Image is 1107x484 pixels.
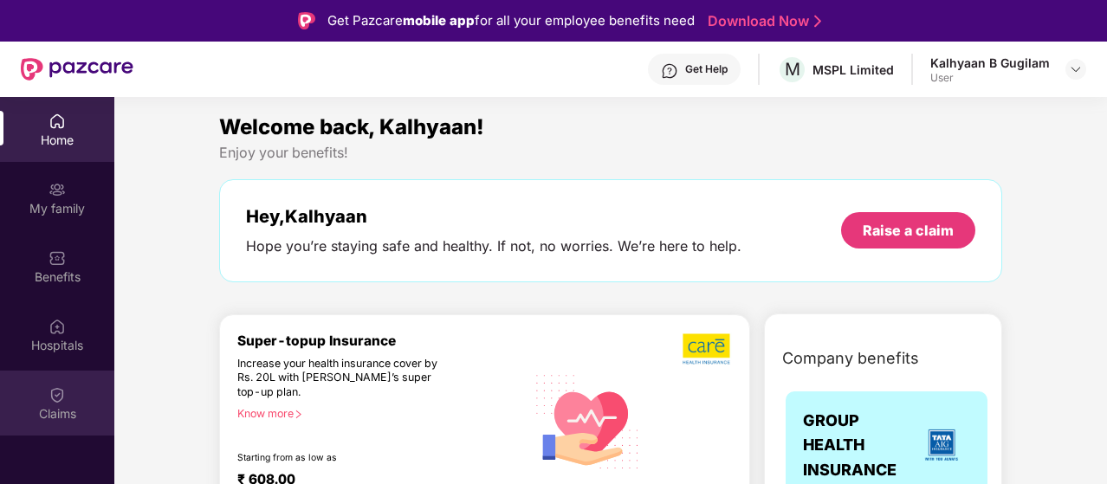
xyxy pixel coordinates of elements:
span: M [785,59,800,80]
div: Enjoy your benefits! [219,144,1002,162]
div: Increase your health insurance cover by Rs. 20L with [PERSON_NAME]’s super top-up plan. [237,357,451,400]
img: svg+xml;base64,PHN2ZyBpZD0iQ2xhaW0iIHhtbG5zPSJodHRwOi8vd3d3LnczLm9yZy8yMDAwL3N2ZyIgd2lkdGg9IjIwIi... [49,386,66,403]
img: Stroke [814,12,821,30]
div: Starting from as low as [237,452,452,464]
img: svg+xml;base64,PHN2ZyBpZD0iSG9zcGl0YWxzIiB4bWxucz0iaHR0cDovL3d3dy53My5vcmcvMjAwMC9zdmciIHdpZHRoPS... [49,318,66,335]
img: svg+xml;base64,PHN2ZyBpZD0iRHJvcGRvd24tMzJ4MzIiIHhtbG5zPSJodHRwOi8vd3d3LnczLm9yZy8yMDAwL3N2ZyIgd2... [1069,62,1083,76]
img: New Pazcare Logo [21,58,133,81]
img: svg+xml;base64,PHN2ZyBpZD0iSG9tZSIgeG1sbnM9Imh0dHA6Ly93d3cudzMub3JnLzIwMDAvc3ZnIiB3aWR0aD0iMjAiIG... [49,113,66,130]
strong: mobile app [403,12,475,29]
img: svg+xml;base64,PHN2ZyBpZD0iQmVuZWZpdHMiIHhtbG5zPSJodHRwOi8vd3d3LnczLm9yZy8yMDAwL3N2ZyIgd2lkdGg9Ij... [49,249,66,267]
img: svg+xml;base64,PHN2ZyBpZD0iSGVscC0zMngzMiIgeG1sbnM9Imh0dHA6Ly93d3cudzMub3JnLzIwMDAvc3ZnIiB3aWR0aD... [661,62,678,80]
a: Download Now [708,12,816,30]
span: right [294,410,303,419]
img: svg+xml;base64,PHN2ZyB4bWxucz0iaHR0cDovL3d3dy53My5vcmcvMjAwMC9zdmciIHhtbG5zOnhsaW5rPSJodHRwOi8vd3... [526,358,650,483]
div: Kalhyaan B Gugilam [930,55,1050,71]
div: Know more [237,407,515,419]
span: Welcome back, Kalhyaan! [219,114,484,139]
div: Hope you’re staying safe and healthy. If not, no worries. We’re here to help. [246,237,741,255]
img: b5dec4f62d2307b9de63beb79f102df3.png [683,332,732,365]
img: insurerLogo [918,422,965,468]
div: Get Pazcare for all your employee benefits need [327,10,695,31]
div: Raise a claim [863,221,954,240]
div: User [930,71,1050,85]
img: svg+xml;base64,PHN2ZyB3aWR0aD0iMjAiIGhlaWdodD0iMjAiIHZpZXdCb3g9IjAgMCAyMCAyMCIgZmlsbD0ibm9uZSIgeG... [49,181,66,198]
span: Company benefits [782,346,919,371]
img: Logo [298,12,315,29]
div: Hey, Kalhyaan [246,206,741,227]
span: GROUP HEALTH INSURANCE [803,409,913,482]
div: Super-topup Insurance [237,332,526,349]
div: MSPL Limited [812,61,894,78]
div: Get Help [685,62,728,76]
